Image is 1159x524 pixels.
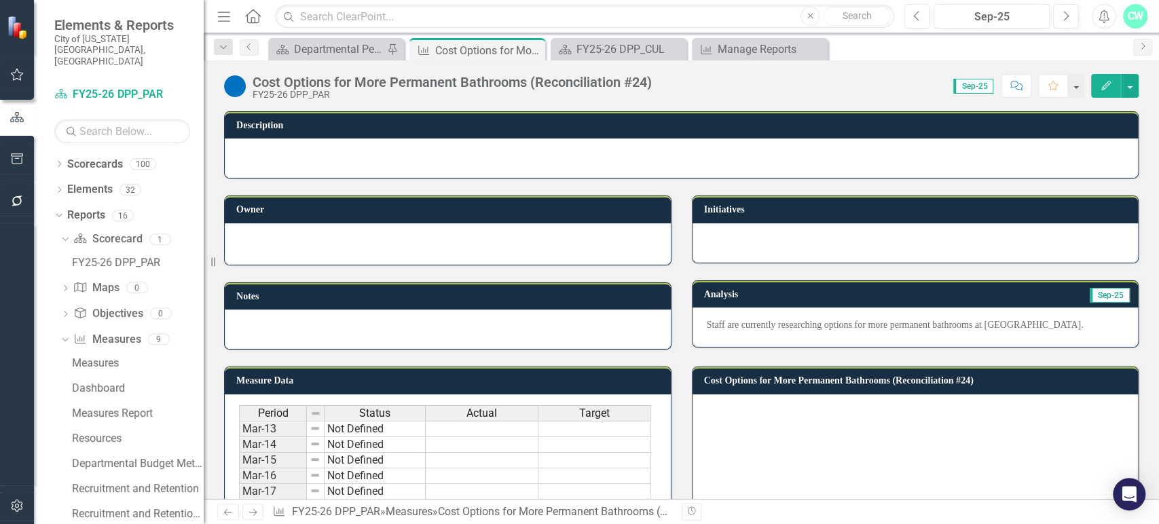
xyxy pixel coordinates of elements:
[325,453,426,468] td: Not Defined
[54,119,190,143] input: Search Below...
[325,484,426,500] td: Not Defined
[325,437,426,453] td: Not Defined
[325,468,426,484] td: Not Defined
[236,120,1131,130] h3: Description
[239,468,307,484] td: Mar-16
[73,306,143,322] a: Objectives
[126,282,148,294] div: 0
[695,41,824,58] a: Manage Reports
[72,382,204,394] div: Dashboard
[707,318,1124,332] p: Staff are currently researching options for more permanent bathrooms at [GEOGRAPHIC_DATA].
[438,505,754,518] div: Cost Options for More Permanent Bathrooms (Reconciliation #24)
[112,210,134,221] div: 16
[579,407,610,419] span: Target
[310,485,320,496] img: 8DAGhfEEPCf229AAAAAElFTkSuQmCC
[272,41,384,58] a: Departmental Performance Plans
[1113,478,1145,510] div: Open Intercom Messenger
[69,478,204,500] a: Recruitment and Retention
[275,5,894,29] input: Search ClearPoint...
[69,428,204,449] a: Resources
[239,421,307,437] td: Mar-13
[938,9,1045,25] div: Sep-25
[253,75,652,90] div: Cost Options for More Permanent Bathrooms (Reconciliation #24)
[253,90,652,100] div: FY25-26 DPP_PAR
[1090,288,1130,303] span: Sep-25
[258,407,289,419] span: Period
[69,252,204,274] a: FY25-26 DPP_PAR
[150,308,172,320] div: 0
[934,4,1050,29] button: Sep-25
[310,408,321,419] img: 8DAGhfEEPCf229AAAAAElFTkSuQmCC
[73,280,119,296] a: Maps
[72,257,204,269] div: FY25-26 DPP_PAR
[73,332,141,348] a: Measures
[148,333,170,345] div: 9
[69,453,204,474] a: Departmental Budget Metrics
[704,375,1132,386] h3: Cost Options for More Permanent Bathrooms (Reconciliation #24)
[239,453,307,468] td: Mar-15
[272,504,671,520] div: » »
[69,403,204,424] a: Measures Report
[325,421,426,437] td: Not Defined
[310,470,320,481] img: 8DAGhfEEPCf229AAAAAElFTkSuQmCC
[69,377,204,399] a: Dashboard
[466,407,497,419] span: Actual
[72,483,204,495] div: Recruitment and Retention
[435,42,542,59] div: Cost Options for More Permanent Bathrooms (Reconciliation #24)
[292,505,380,518] a: FY25-26 DPP_PAR
[72,407,204,419] div: Measures Report
[119,184,141,195] div: 32
[72,457,204,470] div: Departmental Budget Metrics
[1123,4,1147,29] button: CW
[73,231,142,247] a: Scorecard
[843,10,872,21] span: Search
[7,16,31,39] img: ClearPoint Strategy
[67,157,123,172] a: Scorecards
[704,204,1132,214] h3: Initiatives
[823,7,891,26] button: Search
[54,87,190,102] a: FY25-26 DPP_PAR
[72,432,204,445] div: Resources
[554,41,683,58] a: FY25-26 DPP_CUL
[239,437,307,453] td: Mar-14
[310,423,320,434] img: 8DAGhfEEPCf229AAAAAElFTkSuQmCC
[386,505,433,518] a: Measures
[236,291,664,301] h3: Notes
[310,438,320,449] img: 8DAGhfEEPCf229AAAAAElFTkSuQmCC
[236,204,664,214] h3: Owner
[72,357,204,369] div: Measures
[130,158,156,170] div: 100
[953,79,993,94] span: Sep-25
[236,375,664,386] h3: Measure Data
[67,208,105,223] a: Reports
[72,508,204,520] div: Recruitment and Retention 2
[239,484,307,500] td: Mar-17
[294,41,384,58] div: Departmental Performance Plans
[704,289,898,299] h3: Analysis
[310,454,320,465] img: 8DAGhfEEPCf229AAAAAElFTkSuQmCC
[359,407,390,419] span: Status
[69,352,204,374] a: Measures
[67,182,113,198] a: Elements
[54,33,190,67] small: City of [US_STATE][GEOGRAPHIC_DATA], [GEOGRAPHIC_DATA]
[149,233,171,245] div: 1
[576,41,683,58] div: FY25-26 DPP_CUL
[54,17,190,33] span: Elements & Reports
[718,41,824,58] div: Manage Reports
[224,75,246,97] img: No Target Established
